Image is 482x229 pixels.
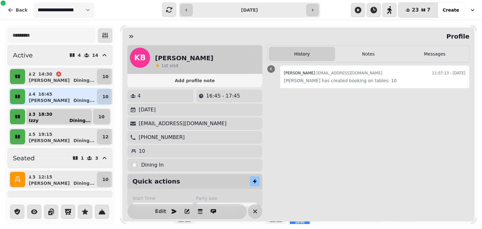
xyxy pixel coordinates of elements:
[161,63,164,68] span: 1
[13,196,44,205] h2: Removed
[73,77,94,83] p: Dining ...
[131,161,137,169] p: 🍽️
[78,53,81,57] p: 4
[73,180,94,186] p: Dining ...
[398,3,438,18] button: 237
[29,180,70,186] p: [PERSON_NAME]
[284,71,315,75] span: [PERSON_NAME]
[8,148,112,168] button: Seated13
[8,191,112,211] button: Removed12
[38,71,52,77] p: 14:30
[32,174,36,180] p: 3
[29,97,70,104] p: [PERSON_NAME]
[102,93,108,100] p: 10
[102,134,108,140] p: 12
[206,92,240,100] p: 16:45 - 17:45
[139,106,156,114] p: [DATE]
[95,156,98,160] p: 3
[141,161,164,169] p: Dining In
[335,47,401,61] button: Notes
[139,147,145,155] p: 10
[284,69,382,77] div: [EMAIL_ADDRESS][DOMAIN_NAME]
[269,47,335,61] button: History
[102,73,108,80] p: 10
[38,91,52,97] p: 16:45
[284,77,465,84] p: [PERSON_NAME] has created booking on tables: 10
[26,109,92,124] button: 318:30IzzyDining...
[92,53,98,57] p: 14
[137,92,141,100] p: 4
[73,137,94,144] p: Dining ...
[97,129,114,144] button: 12
[29,117,39,124] p: Izzy
[16,8,28,12] span: Back
[164,63,169,68] span: st
[154,205,167,218] button: Edit
[134,54,146,61] span: KB
[132,195,194,201] label: Start Time
[427,8,431,13] span: 7
[81,156,84,160] p: 1
[3,3,33,18] button: Back
[97,172,114,187] button: 10
[26,69,96,84] button: 214:30[PERSON_NAME]Dining...
[13,154,35,162] h2: Seated
[38,111,52,117] p: 18:30
[443,8,459,12] span: Create
[32,91,36,97] p: 4
[93,109,110,124] button: 10
[38,174,52,180] p: 12:15
[130,77,260,85] button: Add profile note
[444,32,469,41] h2: Profile
[8,45,112,65] button: Active414
[29,137,70,144] p: [PERSON_NAME]
[135,78,255,83] span: Add profile note
[132,177,180,186] h2: Quick actions
[26,172,96,187] button: 312:15[PERSON_NAME]Dining...
[99,114,104,120] p: 10
[139,120,227,127] p: [EMAIL_ADDRESS][DOMAIN_NAME]
[432,69,465,77] time: 11:07:13 - [DATE]
[97,89,114,104] button: 10
[155,54,213,62] h2: [PERSON_NAME]
[38,131,52,137] p: 19:15
[26,89,96,104] button: 416:45[PERSON_NAME]Dining...
[412,8,419,13] span: 23
[161,62,179,69] p: visit
[32,131,36,137] p: 5
[29,77,70,83] p: [PERSON_NAME]
[32,111,36,117] p: 3
[438,3,464,18] button: Create
[73,97,94,104] p: Dining ...
[402,47,468,61] button: Messages
[13,51,33,60] h2: Active
[26,129,96,144] button: 519:15[PERSON_NAME]Dining...
[139,134,185,141] p: [PHONE_NUMBER]
[32,71,36,77] p: 2
[102,176,108,183] p: 10
[196,195,257,201] label: Party size
[97,69,114,84] button: 10
[157,209,164,214] span: Edit
[270,67,272,71] span: K
[69,117,90,124] p: Dining ...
